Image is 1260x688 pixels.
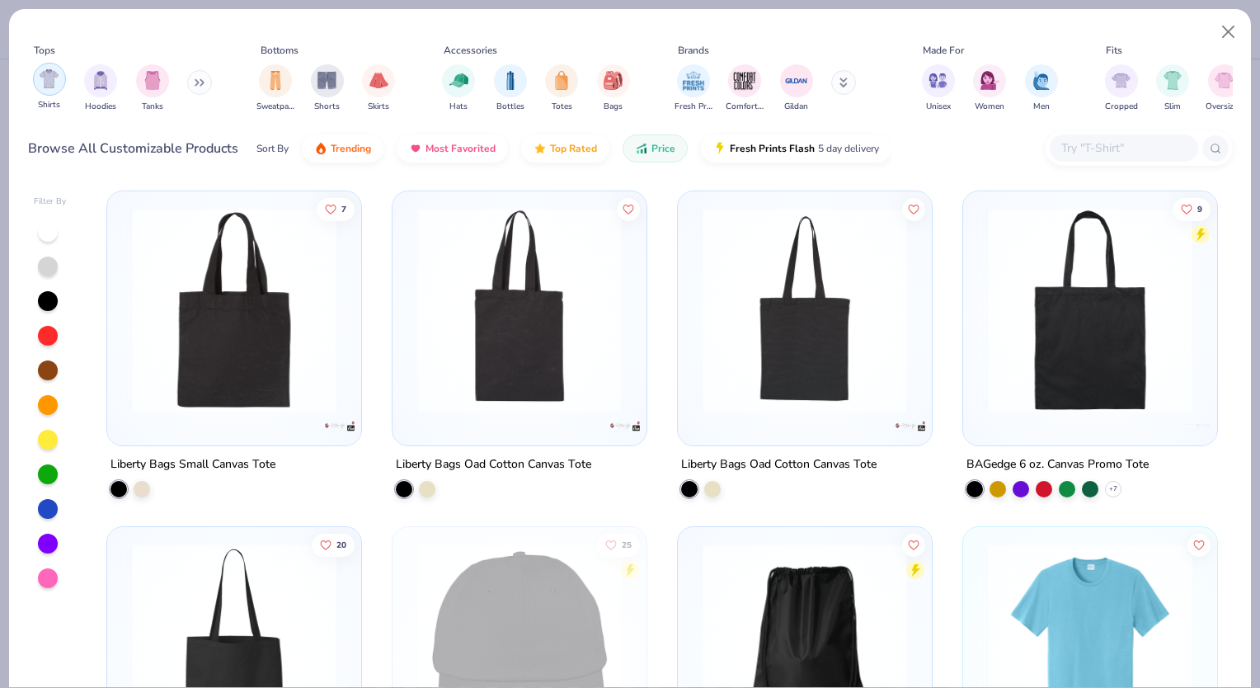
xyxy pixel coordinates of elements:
[980,208,1201,412] img: 27b5c7c3-e969-429a-aedd-a97ddab816ce
[1156,64,1189,113] div: filter for Slim
[1156,64,1189,113] button: filter button
[534,142,547,155] img: TopRated.gif
[409,142,422,155] img: most_fav.gif
[597,64,630,113] div: filter for Bags
[323,410,356,443] img: Liberty Bags logo
[1173,197,1211,220] button: Like
[313,533,355,556] button: Like
[726,64,764,113] div: filter for Comfort Colors
[975,101,1004,113] span: Women
[337,540,347,549] span: 20
[442,64,475,113] div: filter for Hats
[1187,533,1211,556] button: Like
[1164,101,1181,113] span: Slim
[597,64,630,113] button: filter button
[34,196,67,208] div: Filter By
[136,64,169,113] button: filter button
[256,141,289,156] div: Sort By
[1215,71,1234,90] img: Oversized Image
[261,43,299,58] div: Bottoms
[362,64,395,113] div: filter for Skirts
[38,99,60,111] span: Shirts
[780,64,813,113] button: filter button
[545,64,578,113] div: filter for Totes
[34,43,55,58] div: Tops
[617,197,640,220] button: Like
[124,208,345,412] img: 119f3be6-5c8d-4dec-a817-4e77bf7f5439
[1206,64,1243,113] div: filter for Oversized
[331,142,371,155] span: Trending
[1106,43,1122,58] div: Fits
[713,142,726,155] img: flash.gif
[84,64,117,113] div: filter for Hoodies
[362,64,395,113] button: filter button
[784,101,808,113] span: Gildan
[136,64,169,113] div: filter for Tanks
[302,134,383,163] button: Trending
[266,71,284,90] img: Sweatpants Image
[902,197,925,220] button: Like
[494,64,527,113] div: filter for Bottles
[1025,64,1058,113] div: filter for Men
[651,142,675,155] span: Price
[314,101,340,113] span: Shorts
[694,208,915,412] img: a7608796-320d-4956-a187-f66b2e1ba5bf
[256,64,294,113] div: filter for Sweatpants
[894,410,927,443] img: Liberty Bags logo
[730,142,815,155] span: Fresh Prints Flash
[449,101,468,113] span: Hats
[623,134,688,163] button: Price
[92,71,110,90] img: Hoodies Image
[311,64,344,113] div: filter for Shorts
[311,64,344,113] button: filter button
[368,101,389,113] span: Skirts
[597,533,640,556] button: Like
[1105,64,1138,113] div: filter for Cropped
[929,71,947,90] img: Unisex Image
[1105,64,1138,113] button: filter button
[314,142,327,155] img: trending.gif
[1105,101,1138,113] span: Cropped
[1112,71,1131,90] img: Cropped Image
[142,101,163,113] span: Tanks
[675,64,712,113] div: filter for Fresh Prints
[317,71,336,90] img: Shorts Image
[143,71,162,90] img: Tanks Image
[675,64,712,113] button: filter button
[442,64,475,113] button: filter button
[922,64,955,113] button: filter button
[545,64,578,113] button: filter button
[317,197,355,220] button: Like
[1178,410,1211,443] img: BAGedge logo
[85,101,116,113] span: Hoodies
[681,68,706,93] img: Fresh Prints Image
[425,142,496,155] span: Most Favorited
[681,455,877,475] div: Liberty Bags Oad Cotton Canvas Tote
[1164,71,1182,90] img: Slim Image
[33,63,66,111] div: filter for Shirts
[701,134,891,163] button: Fresh Prints Flash5 day delivery
[922,64,955,113] div: filter for Unisex
[726,101,764,113] span: Comfort Colors
[622,540,632,549] span: 25
[678,43,709,58] div: Brands
[444,43,497,58] div: Accessories
[732,68,757,93] img: Comfort Colors Image
[726,64,764,113] button: filter button
[84,64,117,113] button: filter button
[675,101,712,113] span: Fresh Prints
[784,68,809,93] img: Gildan Image
[449,71,468,90] img: Hats Image
[966,455,1149,475] div: BAGedge 6 oz. Canvas Promo Tote
[1033,101,1050,113] span: Men
[397,134,508,163] button: Most Favorited
[818,139,879,158] span: 5 day delivery
[552,101,572,113] span: Totes
[256,101,294,113] span: Sweatpants
[926,101,951,113] span: Unisex
[501,71,520,90] img: Bottles Image
[494,64,527,113] button: filter button
[780,64,813,113] div: filter for Gildan
[369,71,388,90] img: Skirts Image
[28,139,238,158] div: Browse All Customizable Products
